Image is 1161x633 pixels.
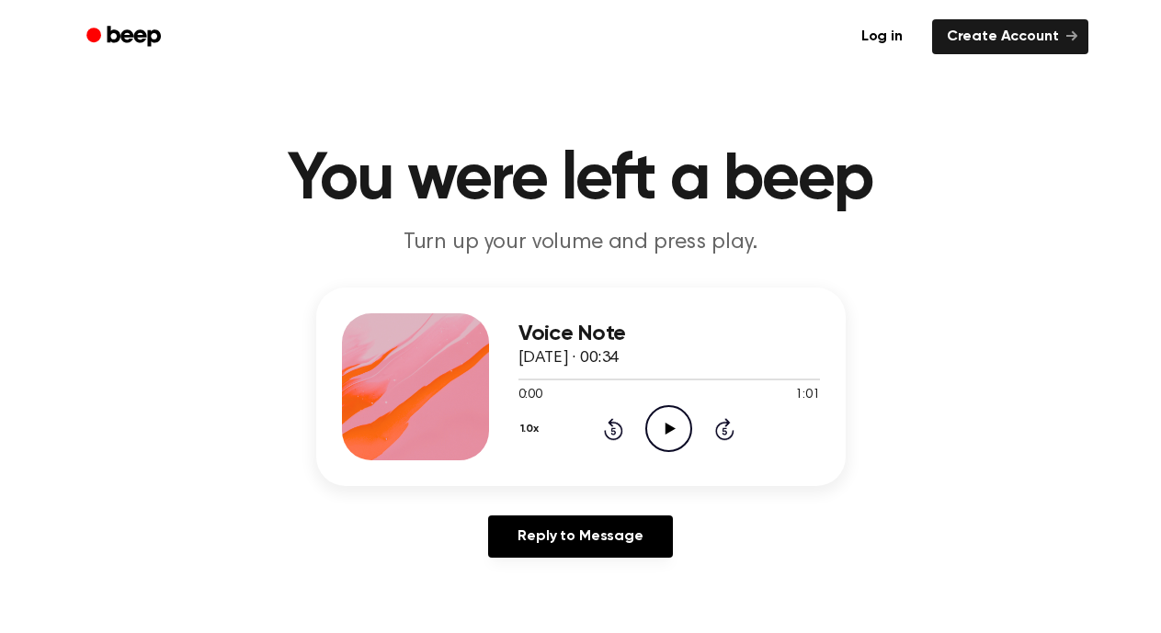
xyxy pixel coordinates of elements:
[228,228,934,258] p: Turn up your volume and press play.
[518,322,820,346] h3: Voice Note
[74,19,177,55] a: Beep
[518,350,620,367] span: [DATE] · 00:34
[795,386,819,405] span: 1:01
[110,147,1052,213] h1: You were left a beep
[518,413,546,445] button: 1.0x
[843,16,921,58] a: Log in
[488,515,672,558] a: Reply to Message
[932,19,1088,54] a: Create Account
[518,386,542,405] span: 0:00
